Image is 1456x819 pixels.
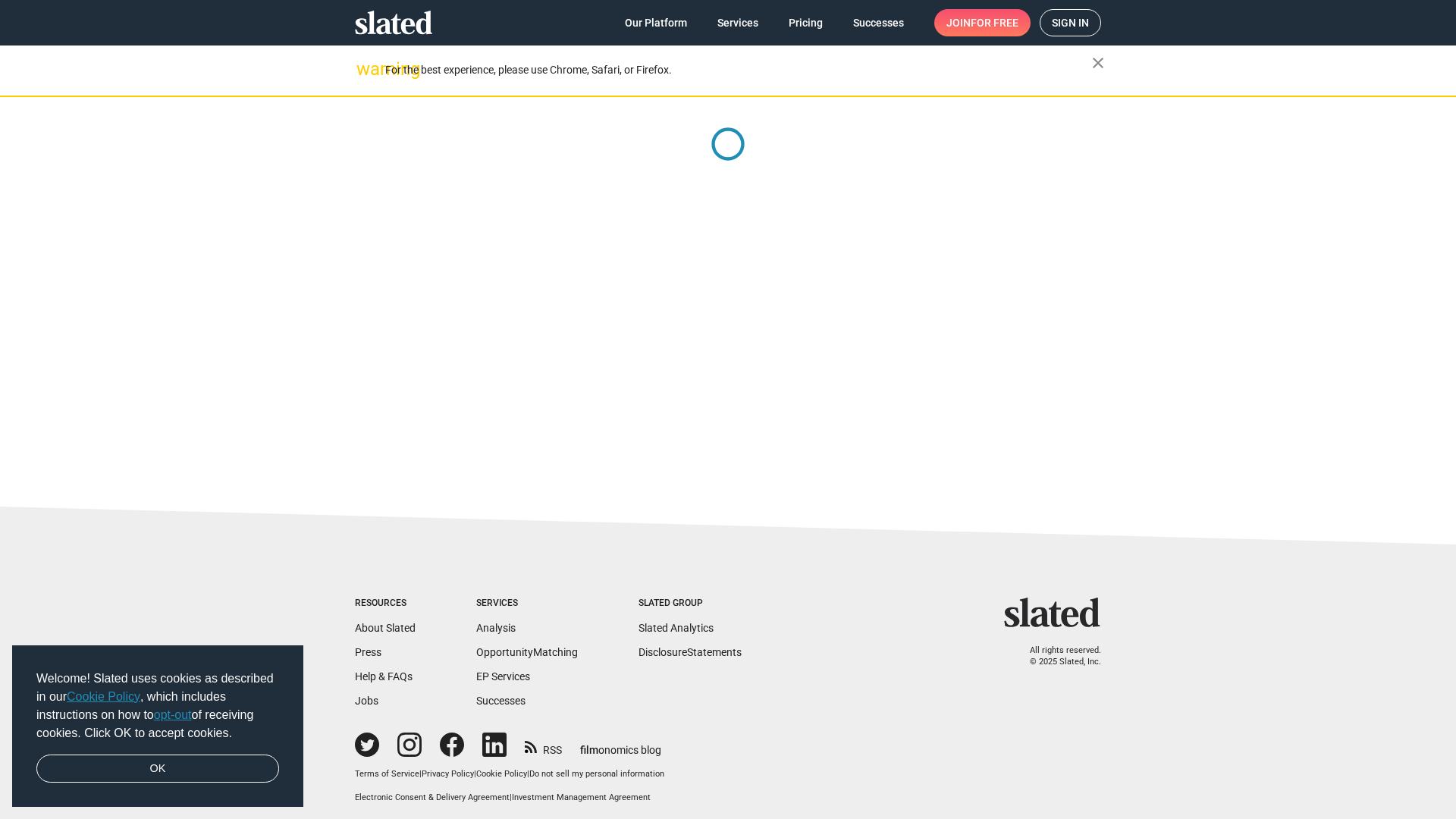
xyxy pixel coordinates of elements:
[355,622,416,634] a: About Slated
[355,646,381,658] a: Press
[1014,645,1101,667] p: All rights reserved. © 2025 Slated, Inc.
[789,9,823,36] span: Pricing
[355,670,413,682] a: Help & FAQs
[1089,54,1107,72] mat-icon: close
[355,695,378,707] a: Jobs
[474,769,476,779] span: |
[625,9,687,36] span: Our Platform
[355,792,510,802] a: Electronic Consent & Delivery Agreement
[1040,9,1101,36] a: Sign in
[355,598,416,610] div: Resources
[154,708,192,721] a: opt-out
[580,744,598,756] span: film
[12,645,303,808] div: cookieconsent
[841,9,916,36] a: Successes
[971,9,1018,36] span: for free
[355,769,419,779] a: Terms of Service
[613,9,699,36] a: Our Platform
[476,646,578,658] a: OpportunityMatching
[67,690,140,703] a: Cookie Policy
[476,769,527,779] a: Cookie Policy
[36,670,279,742] span: Welcome! Slated uses cookies as described in our , which includes instructions on how to of recei...
[639,646,742,658] a: DisclosureStatements
[705,9,770,36] a: Services
[639,622,714,634] a: Slated Analytics
[580,731,661,758] a: filmonomics blog
[946,9,1018,36] span: Join
[476,695,526,707] a: Successes
[36,755,279,783] a: dismiss cookie message
[512,792,651,802] a: Investment Management Agreement
[356,60,375,78] mat-icon: warning
[529,769,664,780] button: Do not sell my personal information
[525,734,562,758] a: RSS
[476,598,578,610] div: Services
[777,9,835,36] a: Pricing
[1052,10,1089,36] span: Sign in
[385,60,1092,80] div: For the best experience, please use Chrome, Safari, or Firefox.
[639,598,742,610] div: Slated Group
[853,9,904,36] span: Successes
[934,9,1031,36] a: Joinfor free
[717,9,758,36] span: Services
[419,769,422,779] span: |
[527,769,529,779] span: |
[422,769,474,779] a: Privacy Policy
[476,670,530,682] a: EP Services
[476,622,516,634] a: Analysis
[510,792,512,802] span: |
